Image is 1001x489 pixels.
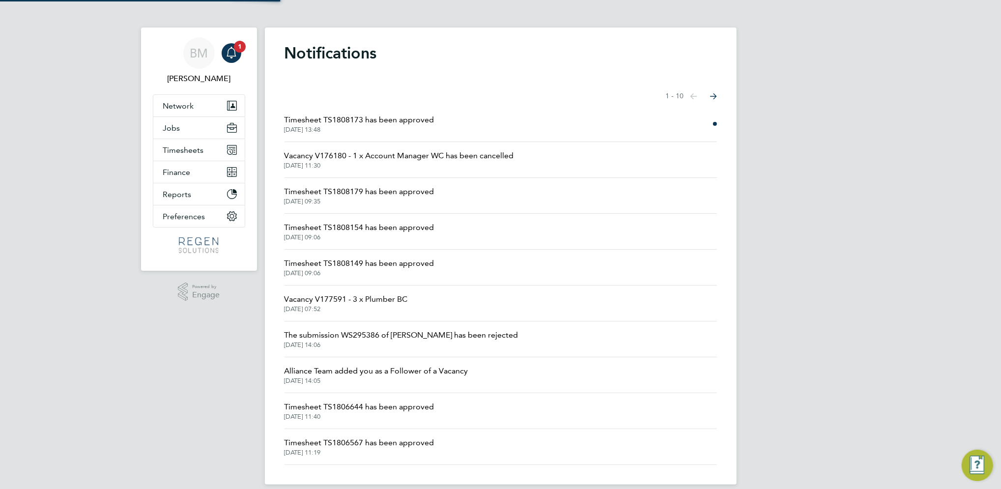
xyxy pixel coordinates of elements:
[285,150,514,162] span: Vacancy V176180 - 1 x Account Manager WC has been cancelled
[285,258,434,277] a: Timesheet TS1808149 has been approved[DATE] 09:06
[153,37,245,85] a: BM[PERSON_NAME]
[285,150,514,170] a: Vacancy V176180 - 1 x Account Manager WC has been cancelled[DATE] 11:30
[153,237,245,253] a: Go to home page
[285,437,434,449] span: Timesheet TS1806567 has been approved
[179,237,219,253] img: regensolutions-logo-retina.png
[285,162,514,170] span: [DATE] 11:30
[285,186,434,205] a: Timesheet TS1808179 has been approved[DATE] 09:35
[141,28,257,271] nav: Main navigation
[153,183,245,205] button: Reports
[285,258,434,269] span: Timesheet TS1808149 has been approved
[153,117,245,139] button: Jobs
[285,114,434,134] a: Timesheet TS1808173 has been approved[DATE] 13:48
[153,139,245,161] button: Timesheets
[962,450,993,481] button: Engage Resource Center
[163,168,191,177] span: Finance
[285,341,518,349] span: [DATE] 14:06
[192,291,220,299] span: Engage
[285,198,434,205] span: [DATE] 09:35
[285,293,408,305] span: Vacancy V177591 - 3 x Plumber BC
[192,283,220,291] span: Powered by
[285,269,434,277] span: [DATE] 09:06
[285,233,434,241] span: [DATE] 09:06
[666,86,717,106] nav: Select page of notifications list
[285,449,434,457] span: [DATE] 11:19
[285,365,468,377] span: Alliance Team added you as a Follower of a Vacancy
[285,222,434,241] a: Timesheet TS1808154 has been approved[DATE] 09:06
[285,305,408,313] span: [DATE] 07:52
[285,377,468,385] span: [DATE] 14:05
[285,329,518,341] span: The submission WS295386 of [PERSON_NAME] has been rejected
[285,114,434,126] span: Timesheet TS1808173 has been approved
[285,401,434,413] span: Timesheet TS1806644 has been approved
[285,43,717,63] h1: Notifications
[163,123,180,133] span: Jobs
[153,95,245,116] button: Network
[285,222,434,233] span: Timesheet TS1808154 has been approved
[163,101,194,111] span: Network
[163,212,205,221] span: Preferences
[285,365,468,385] a: Alliance Team added you as a Follower of a Vacancy[DATE] 14:05
[222,37,241,69] a: 1
[666,91,684,101] span: 1 - 10
[234,41,246,53] span: 1
[153,161,245,183] button: Finance
[163,145,204,155] span: Timesheets
[285,126,434,134] span: [DATE] 13:48
[163,190,192,199] span: Reports
[285,329,518,349] a: The submission WS295386 of [PERSON_NAME] has been rejected[DATE] 14:06
[285,413,434,421] span: [DATE] 11:40
[153,205,245,227] button: Preferences
[178,283,220,301] a: Powered byEngage
[285,437,434,457] a: Timesheet TS1806567 has been approved[DATE] 11:19
[153,73,245,85] span: Billy Mcnamara
[285,186,434,198] span: Timesheet TS1808179 has been approved
[285,293,408,313] a: Vacancy V177591 - 3 x Plumber BC[DATE] 07:52
[190,47,208,59] span: BM
[285,401,434,421] a: Timesheet TS1806644 has been approved[DATE] 11:40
